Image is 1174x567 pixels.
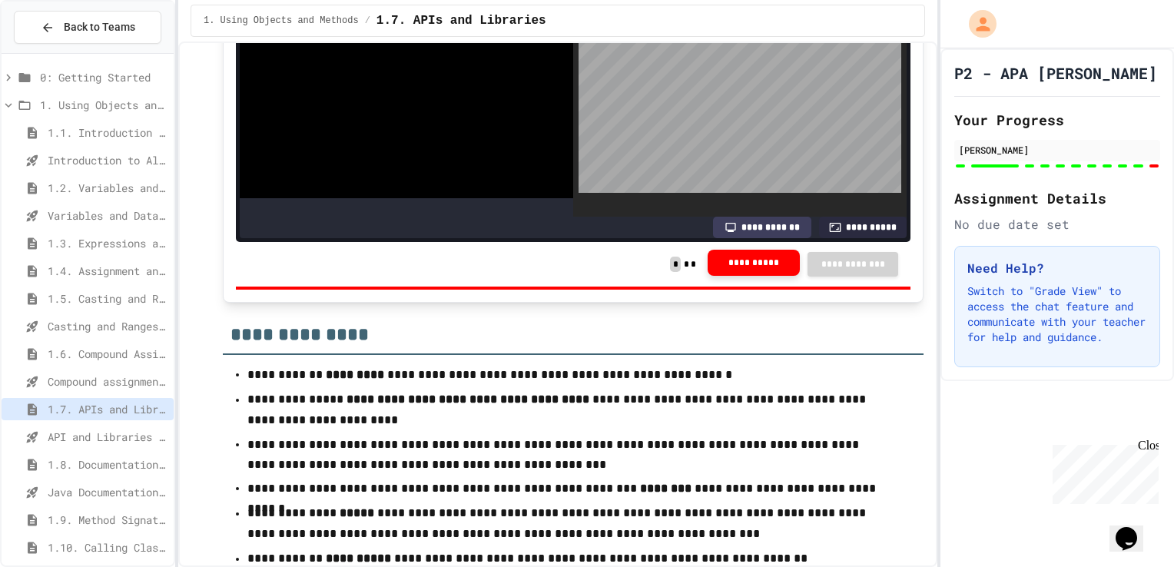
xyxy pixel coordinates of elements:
span: 1.8. Documentation with Comments and Preconditions [48,456,167,472]
p: Switch to "Grade View" to access the chat feature and communicate with your teacher for help and ... [967,283,1147,345]
span: 1. Using Objects and Methods [204,15,359,27]
button: Back to Teams [14,11,161,44]
span: 1.7. APIs and Libraries [376,12,546,30]
span: Casting and Ranges of variables - Quiz [48,318,167,334]
span: / [365,15,370,27]
h1: P2 - APA [PERSON_NAME] [954,62,1157,84]
span: Compound assignment operators - Quiz [48,373,167,390]
div: No due date set [954,215,1160,234]
span: 0: Getting Started [40,69,167,85]
span: 1.6. Compound Assignment Operators [48,346,167,362]
h3: Need Help? [967,259,1147,277]
span: 1. Using Objects and Methods [40,97,167,113]
span: 1.4. Assignment and Input [48,263,167,279]
span: 1.1. Introduction to Algorithms, Programming, and Compilers [48,124,167,141]
span: Introduction to Algorithms, Programming, and Compilers [48,152,167,168]
span: Java Documentation with Comments - Topic 1.8 [48,484,167,500]
div: My Account [953,6,1000,41]
span: 1.9. Method Signatures [48,512,167,528]
span: API and Libraries - Topic 1.7 [48,429,167,445]
iframe: chat widget [1046,439,1159,504]
h2: Your Progress [954,109,1160,131]
span: 1.7. APIs and Libraries [48,401,167,417]
div: [PERSON_NAME] [959,143,1156,157]
div: Chat with us now!Close [6,6,106,98]
span: 1.5. Casting and Ranges of Values [48,290,167,307]
iframe: chat widget [1109,506,1159,552]
span: 1.10. Calling Class Methods [48,539,167,555]
span: Variables and Data Types - Quiz [48,207,167,224]
span: Back to Teams [64,19,135,35]
h2: Assignment Details [954,187,1160,209]
span: 1.3. Expressions and Output [New] [48,235,167,251]
span: 1.2. Variables and Data Types [48,180,167,196]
